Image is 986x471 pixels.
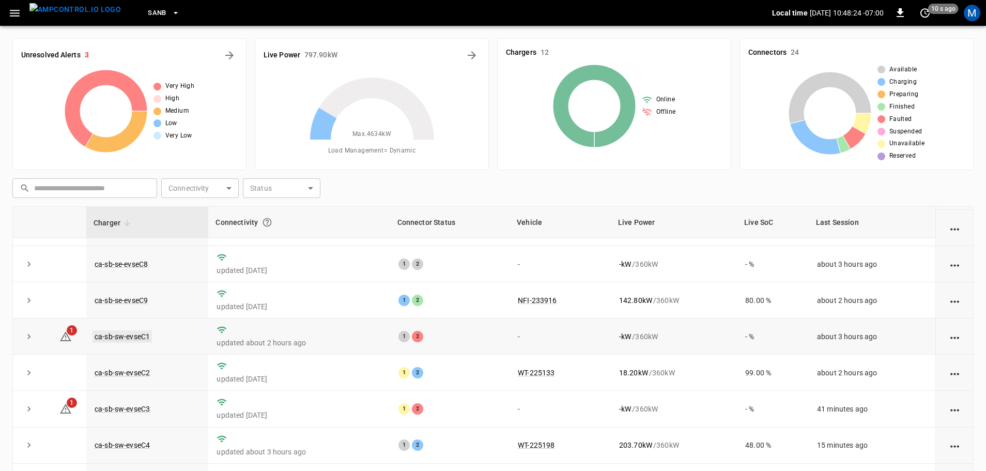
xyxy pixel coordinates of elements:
[29,3,121,16] img: ampcontrol.io logo
[748,47,787,58] h6: Connectors
[964,5,980,21] div: profile-icon
[510,391,611,427] td: -
[619,331,729,342] div: / 360 kW
[412,367,423,378] div: 2
[889,65,917,75] span: Available
[21,437,37,453] button: expand row
[94,217,134,229] span: Charger
[809,428,935,464] td: 15 minutes ago
[510,318,611,355] td: -
[737,207,809,238] th: Live SoC
[889,89,919,100] span: Preparing
[93,330,152,343] a: ca-sb-sw-evseC1
[412,439,423,451] div: 2
[59,404,72,413] a: 1
[809,282,935,318] td: about 2 hours ago
[889,102,915,112] span: Finished
[21,329,37,344] button: expand row
[398,259,410,270] div: 1
[217,301,381,312] p: updated [DATE]
[810,8,884,18] p: [DATE] 10:48:24 -07:00
[21,293,37,308] button: expand row
[619,295,652,306] p: 142.80 kW
[737,391,809,427] td: - %
[148,7,166,19] span: SanB
[165,94,180,104] span: High
[619,440,652,450] p: 203.70 kW
[165,106,189,116] span: Medium
[67,398,77,408] span: 1
[619,368,648,378] p: 18.20 kW
[948,331,961,342] div: action cell options
[737,355,809,391] td: 99.00 %
[412,295,423,306] div: 2
[948,368,961,378] div: action cell options
[215,213,382,232] div: Connectivity
[772,8,808,18] p: Local time
[21,401,37,417] button: expand row
[217,265,381,276] p: updated [DATE]
[948,295,961,306] div: action cell options
[619,331,631,342] p: - kW
[21,365,37,381] button: expand row
[217,410,381,420] p: updated [DATE]
[518,296,557,305] a: NFI-233916
[412,331,423,342] div: 2
[809,391,935,427] td: 41 minutes ago
[398,403,410,415] div: 1
[737,428,809,464] td: 48.00 %
[948,440,961,450] div: action cell options
[809,318,935,355] td: about 3 hours ago
[619,404,729,414] div: / 360 kW
[791,47,799,58] h6: 24
[619,404,631,414] p: - kW
[67,325,77,336] span: 1
[518,369,554,377] a: WT-225133
[809,207,935,238] th: Last Session
[21,50,81,61] h6: Unresolved Alerts
[737,246,809,282] td: - %
[506,47,536,58] h6: Chargers
[95,405,150,413] a: ca-sb-sw-evseC3
[398,367,410,378] div: 1
[221,47,238,64] button: All Alerts
[144,3,184,23] button: SanB
[59,332,72,340] a: 1
[619,368,729,378] div: / 360 kW
[510,207,611,238] th: Vehicle
[928,4,959,14] span: 10 s ago
[889,127,922,137] span: Suspended
[889,114,912,125] span: Faulted
[510,246,611,282] td: -
[352,129,391,140] span: Max. 4634 kW
[619,259,729,269] div: / 360 kW
[619,440,729,450] div: / 360 kW
[398,439,410,451] div: 1
[85,50,89,61] h6: 3
[165,81,195,92] span: Very High
[809,355,935,391] td: about 2 hours ago
[398,331,410,342] div: 1
[518,441,554,449] a: WT-225198
[165,131,192,141] span: Very Low
[304,50,337,61] h6: 797.90 kW
[948,259,961,269] div: action cell options
[948,223,961,233] div: action cell options
[889,151,916,161] span: Reserved
[217,374,381,384] p: updated [DATE]
[412,259,423,270] div: 2
[95,260,148,268] a: ca-sb-se-evseC8
[95,441,150,449] a: ca-sb-sw-evseC4
[889,77,917,87] span: Charging
[889,139,925,149] span: Unavailable
[619,259,631,269] p: - kW
[737,318,809,355] td: - %
[809,246,935,282] td: about 3 hours ago
[21,256,37,272] button: expand row
[948,404,961,414] div: action cell options
[611,207,737,238] th: Live Power
[412,403,423,415] div: 2
[737,282,809,318] td: 80.00 %
[464,47,480,64] button: Energy Overview
[917,5,933,21] button: set refresh interval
